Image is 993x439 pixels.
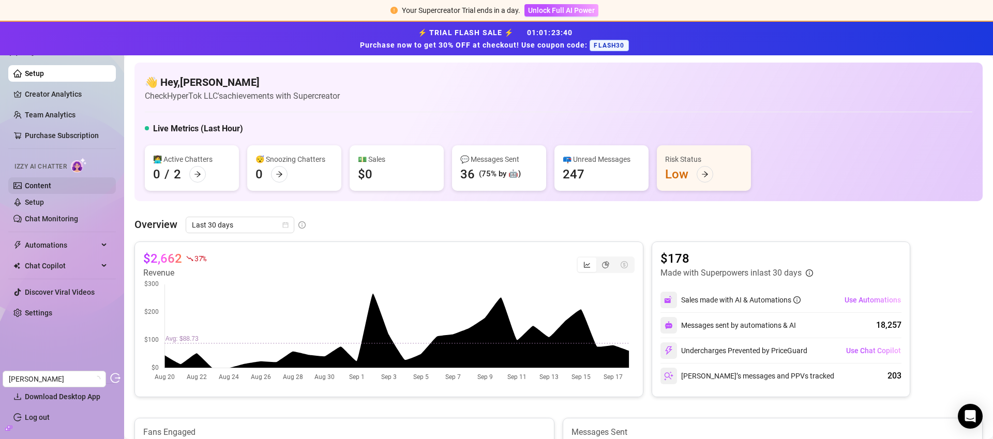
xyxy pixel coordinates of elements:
span: exclamation-circle [390,7,398,14]
div: 👩‍💻 Active Chatters [153,154,231,165]
a: Log out [25,413,50,421]
span: line-chart [583,261,591,268]
div: 2 [174,166,181,183]
strong: Purchase now to get 30% OFF at checkout! Use coupon code: [360,41,590,49]
img: svg%3e [664,346,673,355]
span: thunderbolt [13,241,22,249]
span: dollar-circle [621,261,628,268]
button: Use Automations [844,292,901,308]
article: Made with Superpowers in last 30 days [660,267,802,279]
button: Unlock Full AI Power [524,4,598,17]
span: Download Desktop App [25,392,100,401]
div: 0 [153,166,160,183]
span: 37 % [194,253,206,263]
a: Settings [25,309,52,317]
div: 😴 Snoozing Chatters [255,154,333,165]
span: logout [110,373,121,383]
span: Izzy AI Chatter [14,162,67,172]
span: Use Automations [845,296,901,304]
span: calendar [282,222,289,228]
span: arrow-right [276,171,283,178]
span: info-circle [298,221,306,229]
span: 01 : 01 : 23 : 40 [527,28,573,37]
div: (75% by 🤖) [479,168,521,180]
img: svg%3e [665,321,673,329]
span: Use Chat Copilot [846,346,901,355]
span: Alex Cucu [9,371,100,387]
span: info-circle [806,269,813,277]
article: Overview [134,217,177,232]
article: Revenue [143,267,206,279]
div: 💵 Sales [358,154,435,165]
article: $2,662 [143,250,182,267]
div: Risk Status [665,154,743,165]
div: segmented control [577,256,635,273]
a: Purchase Subscription [25,127,108,144]
div: 📪 Unread Messages [563,154,640,165]
span: FLASH30 [590,40,628,51]
span: info-circle [793,296,801,304]
img: AI Chatter [71,158,87,173]
div: $0 [358,166,372,183]
span: Automations [25,237,98,253]
div: Open Intercom Messenger [958,404,983,429]
span: loading [93,375,102,384]
article: Check HyperTok LLC's achievements with Supercreator [145,89,340,102]
div: 203 [887,370,901,382]
div: Messages sent by automations & AI [660,317,796,334]
span: Last 30 days [192,217,288,233]
article: Messages Sent [571,427,974,438]
a: Setup [25,198,44,206]
div: 36 [460,166,475,183]
div: 18,257 [876,319,901,331]
div: 247 [563,166,584,183]
h5: Live Metrics (Last Hour) [153,123,243,135]
a: Discover Viral Videos [25,288,95,296]
a: Content [25,181,51,190]
span: arrow-right [701,171,709,178]
img: svg%3e [664,371,673,381]
span: fall [186,255,193,262]
strong: ⚡ TRIAL FLASH SALE ⚡ [360,28,633,49]
a: Chat Monitoring [25,215,78,223]
div: [PERSON_NAME]’s messages and PPVs tracked [660,368,834,384]
article: Fans Engaged [143,427,546,438]
span: build [5,425,12,432]
div: 💬 Messages Sent [460,154,538,165]
div: 0 [255,166,263,183]
span: Your Supercreator Trial ends in a day. [402,6,520,14]
div: Sales made with AI & Automations [681,294,801,306]
div: Undercharges Prevented by PriceGuard [660,342,807,359]
img: svg%3e [664,295,673,305]
span: arrow-right [194,171,201,178]
a: Team Analytics [25,111,76,119]
span: pie-chart [602,261,609,268]
span: download [13,392,22,401]
article: $178 [660,250,813,267]
button: Use Chat Copilot [846,342,901,359]
a: Setup [25,69,44,78]
span: Chat Copilot [25,258,98,274]
img: Chat Copilot [13,262,20,269]
span: Unlock Full AI Power [528,6,595,14]
a: Creator Analytics [25,86,108,102]
a: Unlock Full AI Power [524,6,598,14]
h4: 👋 Hey, [PERSON_NAME] [145,75,340,89]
